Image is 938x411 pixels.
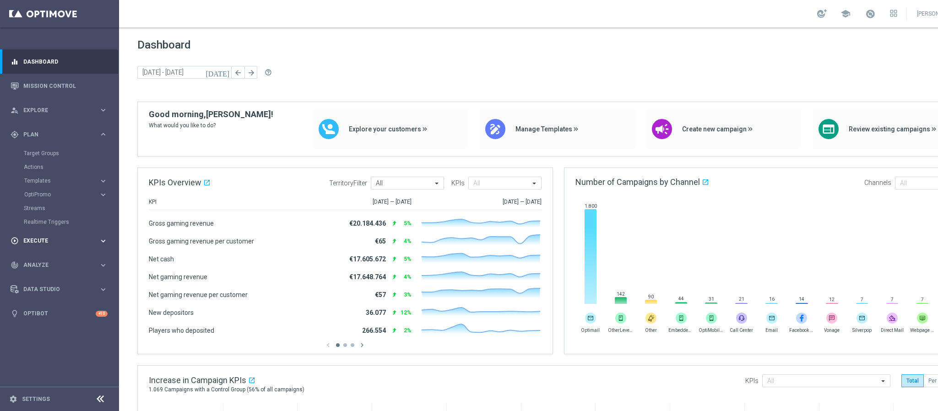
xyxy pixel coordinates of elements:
a: Dashboard [23,49,108,74]
span: Plan [23,132,99,137]
span: school [840,9,851,19]
div: Realtime Triggers [24,215,118,229]
div: Execute [11,237,99,245]
div: Optibot [11,302,108,326]
i: equalizer [11,58,19,66]
div: Dashboard [11,49,108,74]
i: keyboard_arrow_right [99,130,108,139]
span: Analyze [23,262,99,268]
div: Plan [11,130,99,139]
span: OptiPromo [24,192,90,197]
span: Templates [24,178,90,184]
a: Mission Control [23,74,108,98]
div: Streams [24,201,118,215]
a: Settings [22,396,50,402]
i: keyboard_arrow_right [99,237,108,245]
button: Data Studio keyboard_arrow_right [10,286,108,293]
i: keyboard_arrow_right [99,261,108,270]
i: keyboard_arrow_right [99,190,108,199]
i: keyboard_arrow_right [99,285,108,294]
button: person_search Explore keyboard_arrow_right [10,107,108,114]
button: play_circle_outline Execute keyboard_arrow_right [10,237,108,244]
div: Actions [24,160,118,174]
i: lightbulb [11,309,19,318]
i: gps_fixed [11,130,19,139]
i: play_circle_outline [11,237,19,245]
i: keyboard_arrow_right [99,177,108,185]
button: Mission Control [10,82,108,90]
div: Mission Control [11,74,108,98]
button: OptiPromo keyboard_arrow_right [24,191,108,198]
button: gps_fixed Plan keyboard_arrow_right [10,131,108,138]
i: keyboard_arrow_right [99,106,108,114]
i: settings [9,395,17,403]
button: track_changes Analyze keyboard_arrow_right [10,261,108,269]
a: Actions [24,163,95,171]
div: +10 [96,311,108,317]
span: Explore [23,108,99,113]
a: Streams [24,205,95,212]
div: Data Studio [11,285,99,293]
div: OptiPromo [24,188,118,201]
a: Realtime Triggers [24,218,95,226]
button: equalizer Dashboard [10,58,108,65]
i: person_search [11,106,19,114]
button: Templates keyboard_arrow_right [24,177,108,184]
div: Analyze [11,261,99,269]
div: Templates [24,174,118,188]
div: Templates [24,178,99,184]
span: Data Studio [23,287,99,292]
a: Target Groups [24,150,95,157]
div: Target Groups [24,146,118,160]
a: Optibot [23,302,96,326]
i: track_changes [11,261,19,269]
button: lightbulb Optibot +10 [10,310,108,317]
span: Execute [23,238,99,243]
div: OptiPromo [24,192,99,197]
div: Explore [11,106,99,114]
